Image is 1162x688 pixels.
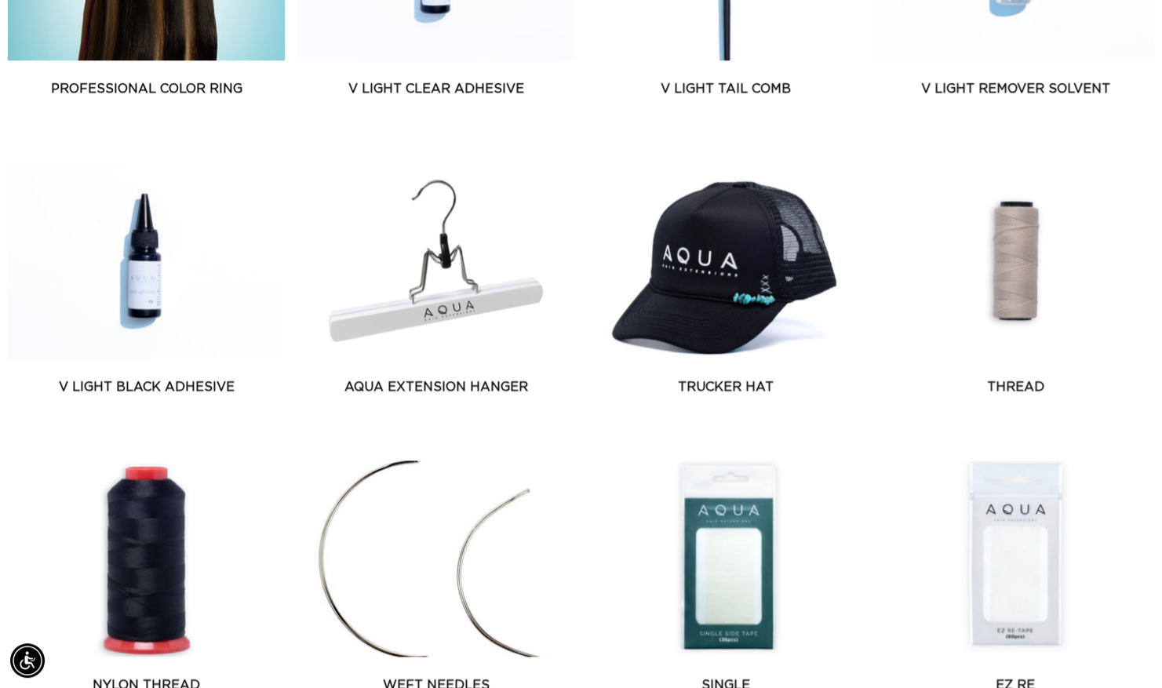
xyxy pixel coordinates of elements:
iframe: Chat Widget [1084,613,1162,688]
div: Accessibility Menu [10,643,45,678]
a: AQUA Extension Hanger [297,377,574,396]
a: Thread [877,377,1154,396]
a: Professional Color Ring [8,79,285,98]
a: Trucker Hat [588,377,865,396]
a: V Light Clear Adhesive [297,79,574,98]
a: V Light Remover Solvent [877,79,1154,98]
a: V Light Black Adhesive [8,377,285,396]
a: V Light Tail Comb [588,79,865,98]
